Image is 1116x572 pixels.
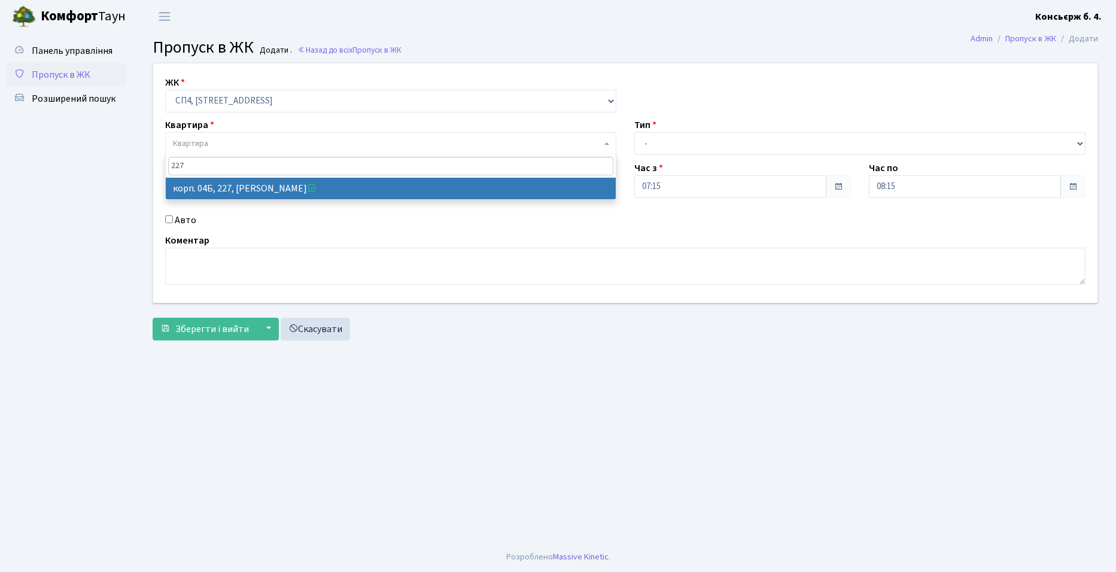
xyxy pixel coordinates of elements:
span: Квартира [173,138,208,150]
span: Панель управління [32,44,112,57]
a: Назад до всіхПропуск в ЖК [297,44,402,56]
span: Пропуск в ЖК [32,68,90,81]
b: Комфорт [41,7,98,26]
span: Пропуск в ЖК [352,44,402,56]
button: Зберегти і вийти [153,318,257,340]
a: Панель управління [6,39,126,63]
a: Консьєрж б. 4. [1035,10,1102,24]
nav: breadcrumb [953,26,1116,51]
label: Коментар [165,233,209,248]
label: Квартира [165,118,214,132]
button: Переключити навігацію [150,7,180,26]
span: Пропуск в ЖК [153,35,254,59]
span: Таун [41,7,126,27]
span: Розширений пошук [32,92,115,105]
a: Пропуск в ЖК [1005,32,1056,45]
label: Час по [869,161,898,175]
span: Зберегти і вийти [175,322,249,336]
a: Розширений пошук [6,87,126,111]
label: Авто [175,213,196,227]
label: Тип [634,118,656,132]
small: Додати . [257,45,292,56]
a: Пропуск в ЖК [6,63,126,87]
div: Розроблено . [506,550,610,564]
label: Час з [634,161,663,175]
b: Консьєрж б. 4. [1035,10,1102,23]
li: корп. 04Б, 227, [PERSON_NAME] [166,178,616,199]
a: Скасувати [281,318,350,340]
li: Додати [1056,32,1098,45]
label: ЖК [165,75,185,90]
a: Massive Kinetic [553,550,609,563]
a: Admin [971,32,993,45]
img: logo.png [12,5,36,29]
